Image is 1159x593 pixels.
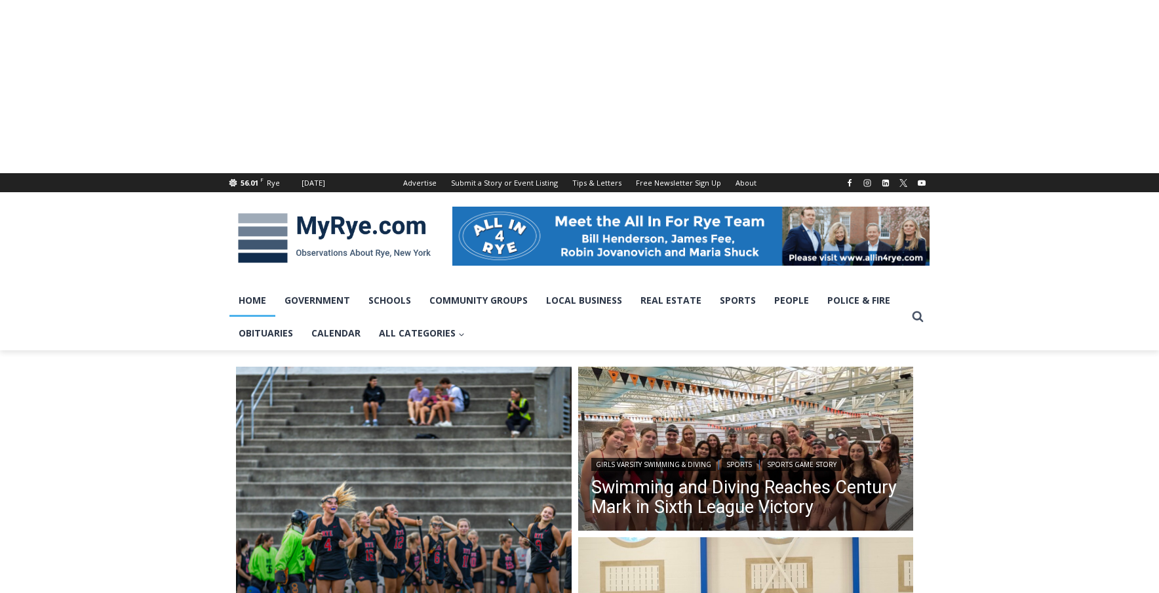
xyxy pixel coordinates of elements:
[859,175,875,191] a: Instagram
[275,284,359,317] a: Government
[260,176,264,183] span: F
[229,204,439,272] img: MyRye.com
[565,173,629,192] a: Tips & Letters
[765,284,818,317] a: People
[578,367,914,535] img: (PHOTO: The Rye - Rye Neck - Blind Brook Swim and Dive team from a victory on September 19, 2025....
[914,175,930,191] a: YouTube
[878,175,894,191] a: Linkedin
[267,177,280,189] div: Rye
[728,173,764,192] a: About
[452,207,930,266] img: All in for Rye
[379,326,465,340] span: All Categories
[842,175,857,191] a: Facebook
[591,455,901,471] div: | |
[629,173,728,192] a: Free Newsletter Sign Up
[591,458,716,471] a: Girls Varsity Swimming & Diving
[359,284,420,317] a: Schools
[396,173,444,192] a: Advertise
[762,458,841,471] a: Sports Game Story
[818,284,899,317] a: Police & Fire
[711,284,765,317] a: Sports
[537,284,631,317] a: Local Business
[302,177,325,189] div: [DATE]
[370,317,474,350] a: All Categories
[241,178,258,188] span: 56.01
[631,284,711,317] a: Real Estate
[420,284,537,317] a: Community Groups
[444,173,565,192] a: Submit a Story or Event Listing
[906,305,930,329] button: View Search Form
[722,458,756,471] a: Sports
[229,284,906,350] nav: Primary Navigation
[229,317,302,350] a: Obituaries
[895,175,911,191] a: X
[591,478,901,517] a: Swimming and Diving Reaches Century Mark in Sixth League Victory
[229,284,275,317] a: Home
[578,367,914,535] a: Read More Swimming and Diving Reaches Century Mark in Sixth League Victory
[396,173,764,192] nav: Secondary Navigation
[302,317,370,350] a: Calendar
